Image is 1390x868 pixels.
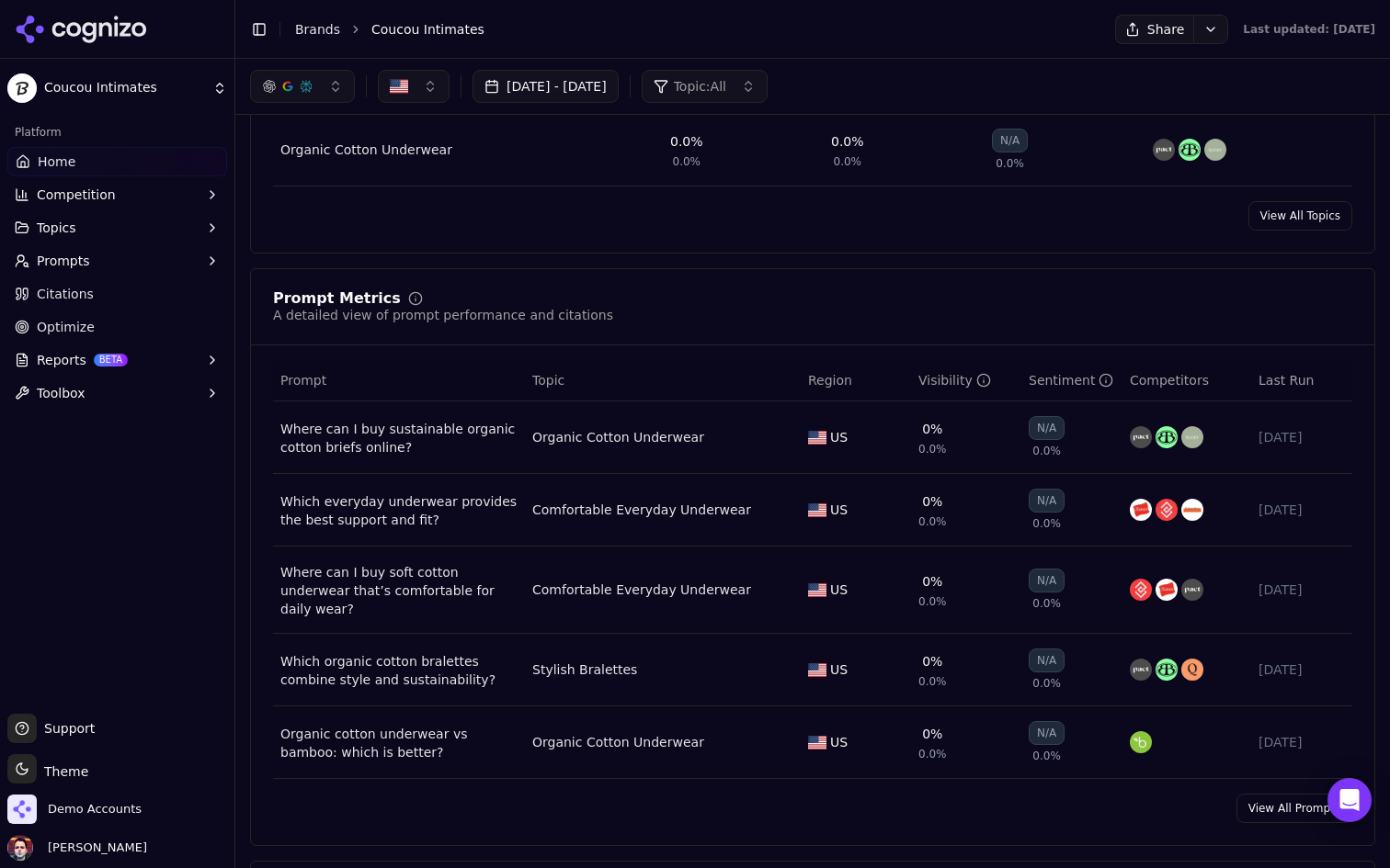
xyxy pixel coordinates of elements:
span: Theme [37,764,88,779]
div: [DATE] [1259,428,1345,446]
span: US [830,660,848,679]
button: Toolbox [7,378,227,408]
a: Brands [295,22,340,37]
img: pact [1153,139,1175,161]
span: 0.0% [1032,516,1061,531]
span: US [830,428,848,446]
img: calvin klein [1181,499,1203,521]
div: 0% [922,652,942,671]
nav: breadcrumb [295,20,1078,39]
span: Reports [37,351,86,369]
button: Competition [7,180,227,209]
span: 0.0% [996,156,1024,171]
div: 0% [922,492,942,511]
div: [DATE] [1259,733,1345,751]
img: Coucou Intimates [7,73,37,103]
span: US [830,501,848,519]
div: Sentiment [1029,371,1113,389]
img: US flag [808,503,826,517]
img: United States [390,77,408,96]
img: thirdlove [1130,579,1152,601]
span: US [830,733,848,751]
span: Topic: All [674,77,726,96]
span: [PERSON_NAME] [40,840,147,856]
button: Topics [7,213,227,242]
span: Demo Accounts [48,801,142,817]
a: Home [7,147,227,176]
a: Optimize [7,312,227,342]
a: Which organic cotton bralettes combine style and sustainability? [280,652,518,689]
div: [DATE] [1259,581,1345,599]
div: Last updated: [DATE] [1243,22,1375,37]
th: Prompt [273,360,525,401]
img: bamboo [1130,731,1152,753]
div: Which everyday underwear provides the best support and fit? [280,492,518,529]
span: 0.0% [1032,596,1061,611]
div: 0.0% [831,132,864,151]
div: [DATE] [1259,501,1345,519]
div: N/A [1029,416,1065,440]
img: thirdlove [1156,499,1178,521]
span: 0.0% [918,747,947,761]
div: Platform [7,118,227,147]
a: View All Prompts [1236,794,1352,823]
div: 0% [922,725,942,743]
a: Organic Cotton Underwear [532,733,704,751]
span: Coucou Intimates [44,80,205,96]
th: brandMentionRate [911,360,1021,401]
a: Comfortable Everyday Underwear [532,581,751,599]
img: US flag [808,736,826,750]
div: N/A [1029,648,1065,672]
a: Stylish Bralettes [532,660,637,679]
img: organic basics [1156,426,1178,448]
span: BETA [94,354,128,366]
a: Where can I buy sustainable organic cotton briefs online? [280,420,518,457]
img: boody [1181,426,1203,448]
span: 0.0% [834,154,862,169]
span: Competition [37,186,116,204]
span: Home [38,152,75,171]
div: Open Intercom Messenger [1327,778,1372,822]
img: pact [1181,579,1203,601]
span: 0.0% [918,514,947,529]
img: US flag [808,431,826,445]
span: Citations [37,285,94,303]
div: N/A [992,129,1028,152]
a: Citations [7,279,227,309]
th: Competitors [1122,360,1251,401]
div: [DATE] [1259,660,1345,679]
button: [DATE] - [DATE] [473,70,619,103]
a: Organic cotton underwear vs bamboo: which is better? [280,725,518,761]
div: Organic Cotton Underwear [532,428,704,446]
img: US flag [808,583,826,597]
a: Organic Cotton Underwear [280,141,452,159]
div: Comfortable Everyday Underwear [532,501,751,519]
span: 0.0% [918,594,947,609]
button: ReportsBETA [7,345,227,375]
th: sentiment [1021,360,1122,401]
div: 0% [922,572,942,591]
div: A detailed view of prompt performance and citations [273,306,613,324]
th: Last Run [1251,360,1352,401]
th: Region [801,360,911,401]
span: Toolbox [37,384,85,402]
img: organic basics [1179,139,1201,161]
div: Prompt Metrics [273,291,401,306]
img: hanes [1130,499,1152,521]
img: pact [1130,659,1152,681]
span: 0.0% [918,674,947,689]
span: Topics [37,219,76,237]
th: Topic [525,360,801,401]
span: 0.0% [1032,444,1061,458]
img: Deniz Ozcan [7,835,33,861]
span: US [830,581,848,599]
img: organic basics [1156,659,1178,681]
div: N/A [1029,569,1065,592]
a: Where can I buy soft cotton underwear that’s comfortable for daily wear? [280,563,518,618]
